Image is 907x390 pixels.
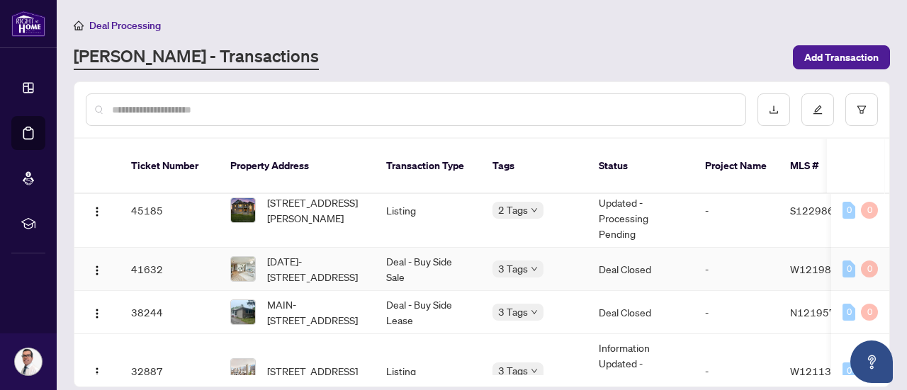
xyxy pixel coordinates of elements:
[267,253,364,285] span: [DATE]-[STREET_ADDRESS]
[86,199,108,222] button: Logo
[91,308,103,319] img: Logo
[793,45,890,69] button: Add Transaction
[498,304,528,320] span: 3 Tags
[587,139,694,194] th: Status
[91,206,103,217] img: Logo
[790,263,850,275] span: W12198170
[74,21,84,30] span: home
[498,362,528,379] span: 3 Tags
[694,248,779,291] td: -
[267,297,364,328] span: MAIN-[STREET_ADDRESS]
[91,367,103,378] img: Logo
[231,198,255,222] img: thumbnail-img
[779,139,864,194] th: MLS #
[804,46,879,69] span: Add Transaction
[11,11,45,37] img: logo
[801,93,834,126] button: edit
[857,105,867,115] span: filter
[587,173,694,248] td: Information Updated - Processing Pending
[531,207,538,214] span: down
[74,45,319,70] a: [PERSON_NAME] - Transactions
[231,257,255,281] img: thumbnail-img
[15,348,42,375] img: Profile Icon
[120,248,219,291] td: 41632
[120,139,219,194] th: Ticket Number
[845,93,878,126] button: filter
[219,139,375,194] th: Property Address
[498,260,528,277] span: 3 Tags
[790,306,848,319] span: N12195700
[861,304,878,321] div: 0
[694,139,779,194] th: Project Name
[120,173,219,248] td: 45185
[694,291,779,334] td: -
[813,105,823,115] span: edit
[267,195,364,226] span: [STREET_ADDRESS][PERSON_NAME]
[267,363,358,379] span: [STREET_ADDRESS]
[375,248,481,291] td: Deal - Buy Side Sale
[861,202,878,219] div: 0
[375,173,481,248] td: Listing
[375,139,481,194] th: Transaction Type
[86,258,108,280] button: Logo
[120,291,219,334] td: 38244
[757,93,790,126] button: download
[86,360,108,382] button: Logo
[231,300,255,324] img: thumbnail-img
[91,265,103,276] img: Logo
[531,309,538,316] span: down
[769,105,779,115] span: download
[850,340,893,383] button: Open asap
[587,248,694,291] td: Deal Closed
[86,301,108,323] button: Logo
[587,291,694,334] td: Deal Closed
[498,202,528,218] span: 2 Tags
[790,204,847,217] span: S12298632
[481,139,587,194] th: Tags
[843,260,855,277] div: 0
[89,19,161,32] span: Deal Processing
[694,173,779,248] td: -
[531,265,538,273] span: down
[843,304,855,321] div: 0
[375,291,481,334] td: Deal - Buy Side Lease
[843,202,855,219] div: 0
[843,362,855,379] div: 0
[531,367,538,374] span: down
[790,365,850,377] span: W12113611
[861,260,878,277] div: 0
[231,359,255,383] img: thumbnail-img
